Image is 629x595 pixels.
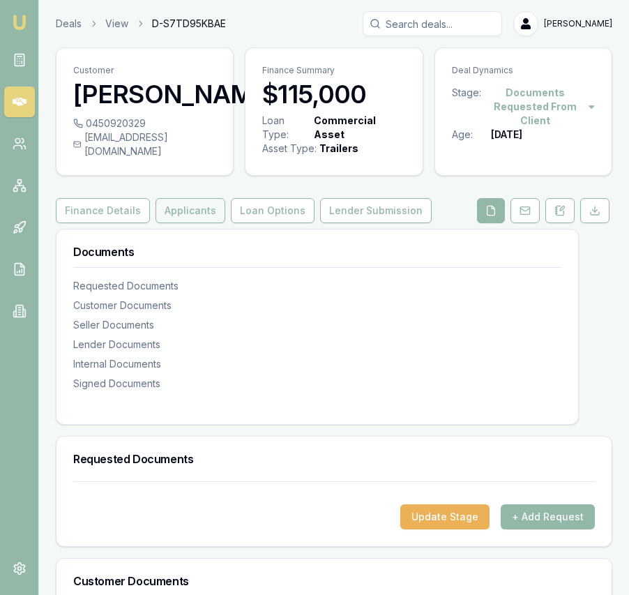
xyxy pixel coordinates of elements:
div: Commercial Asset [314,114,403,142]
button: Documents Requested From Client [481,86,595,128]
div: Seller Documents [73,318,561,332]
h3: [PERSON_NAME] [73,80,216,108]
div: [DATE] [491,128,522,142]
input: Search deals [363,11,502,36]
a: Loan Options [228,198,317,223]
div: 0450920329 [73,116,216,130]
nav: breadcrumb [56,17,226,31]
a: Finance Details [56,198,153,223]
p: Customer [73,65,216,76]
div: Requested Documents [73,279,561,293]
h3: Requested Documents [73,453,595,465]
h3: $115,000 [262,80,405,108]
div: Age: [452,128,491,142]
div: Signed Documents [73,377,561,391]
img: emu-icon-u.png [11,14,28,31]
p: Deal Dynamics [452,65,595,76]
a: Deals [56,17,82,31]
span: D-S7TD95KBAE [152,17,226,31]
button: Applicants [156,198,225,223]
div: Lender Documents [73,338,561,352]
h3: Customer Documents [73,575,595,587]
a: Applicants [153,198,228,223]
h3: Documents [73,246,561,257]
button: + Add Request [501,504,595,529]
div: Loan Type: [262,114,311,142]
div: Internal Documents [73,357,561,371]
a: View [105,17,128,31]
div: Stage: [452,86,481,128]
button: Finance Details [56,198,150,223]
button: Lender Submission [320,198,432,223]
button: Loan Options [231,198,314,223]
button: Update Stage [400,504,490,529]
div: Asset Type : [262,142,317,156]
div: Trailers [319,142,358,156]
span: [PERSON_NAME] [544,18,612,29]
div: [EMAIL_ADDRESS][DOMAIN_NAME] [73,130,216,158]
p: Finance Summary [262,65,405,76]
a: Lender Submission [317,198,434,223]
div: Customer Documents [73,299,561,312]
